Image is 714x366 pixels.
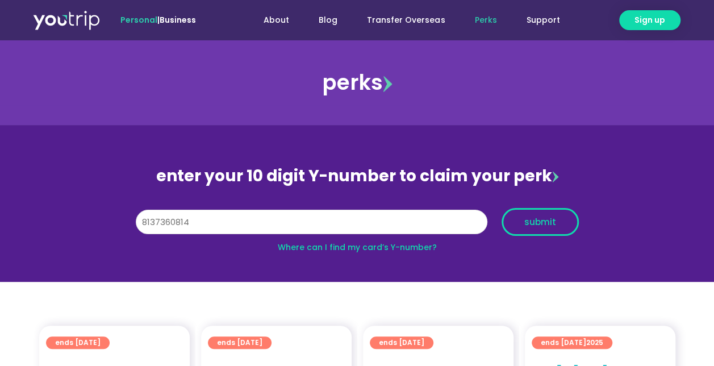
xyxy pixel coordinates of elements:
span: ends [DATE] [217,336,262,349]
span: ends [DATE] [541,336,603,349]
a: Sign up [619,10,680,30]
span: | [120,14,196,26]
a: ends [DATE] [208,336,272,349]
span: Sign up [634,14,665,26]
span: Personal [120,14,157,26]
div: enter your 10 digit Y-number to claim your perk [130,161,584,191]
nav: Menu [227,10,574,31]
input: 10 digit Y-number (e.g. 8123456789) [136,210,487,235]
span: ends [DATE] [55,336,101,349]
button: submit [502,208,579,236]
a: Blog [304,10,352,31]
form: Y Number [136,208,579,244]
span: 2025 [586,338,603,347]
a: Perks [460,10,511,31]
a: ends [DATE]2025 [532,336,612,349]
a: Support [511,10,574,31]
a: Where can I find my card’s Y-number? [278,242,437,253]
a: Transfer Overseas [352,10,460,31]
a: About [249,10,304,31]
span: ends [DATE] [379,336,424,349]
a: ends [DATE] [370,336,433,349]
a: ends [DATE] [46,336,110,349]
a: Business [160,14,196,26]
span: submit [524,218,556,226]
